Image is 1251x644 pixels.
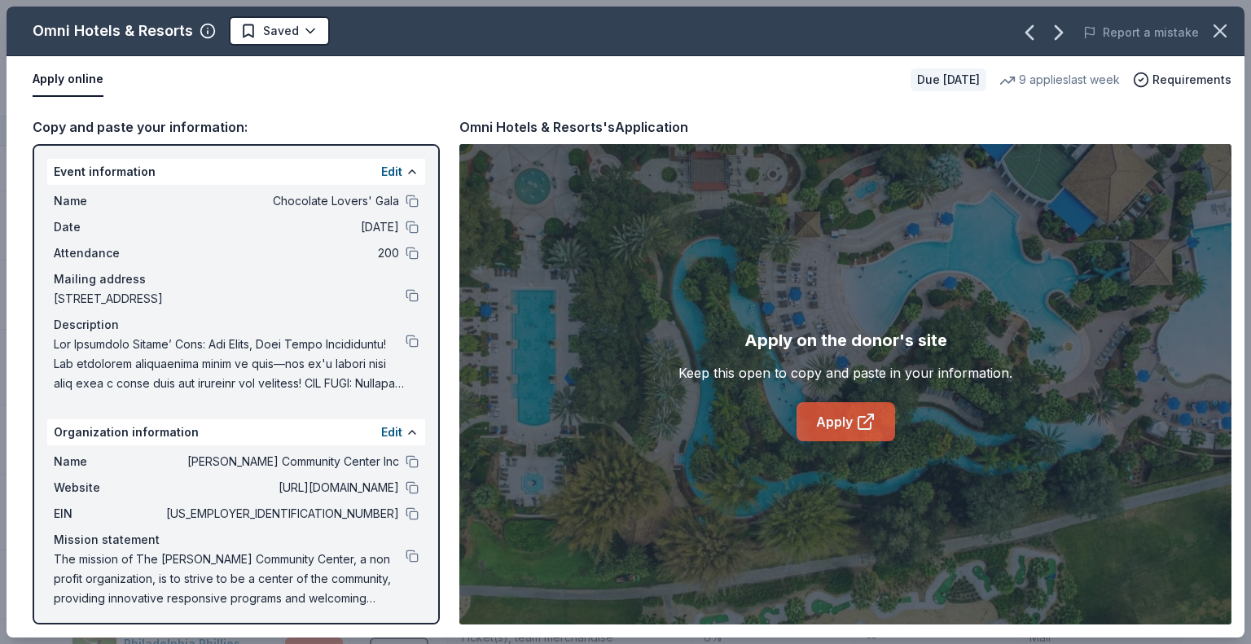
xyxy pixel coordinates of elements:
[1133,70,1231,90] button: Requirements
[54,191,163,211] span: Name
[459,116,688,138] div: Omni Hotels & Resorts's Application
[33,18,193,44] div: Omni Hotels & Resorts
[54,269,419,289] div: Mailing address
[229,16,330,46] button: Saved
[54,289,406,309] span: [STREET_ADDRESS]
[678,363,1012,383] div: Keep this open to copy and paste in your information.
[163,504,399,524] span: [US_EMPLOYER_IDENTIFICATION_NUMBER]
[381,162,402,182] button: Edit
[381,423,402,442] button: Edit
[54,452,163,471] span: Name
[54,504,163,524] span: EIN
[54,550,406,608] span: The mission of The [PERSON_NAME] Community Center, a non profit organization, is to strive to be ...
[47,419,425,445] div: Organization information
[33,63,103,97] button: Apply online
[54,335,406,393] span: Lor Ipsumdolo Sitame’ Cons: Adi Elits, Doei Tempo Incididuntu! Lab etdolorem aliquaenima minim ve...
[999,70,1120,90] div: 9 applies last week
[911,68,986,91] div: Due [DATE]
[797,402,895,441] a: Apply
[54,478,163,497] span: Website
[163,478,399,497] span: [URL][DOMAIN_NAME]
[744,327,947,353] div: Apply on the donor's site
[163,243,399,263] span: 200
[163,452,399,471] span: [PERSON_NAME] Community Center Inc
[54,243,163,263] span: Attendance
[47,159,425,185] div: Event information
[163,217,399,237] span: [DATE]
[263,21,299,41] span: Saved
[54,530,419,550] div: Mission statement
[54,315,419,335] div: Description
[163,191,399,211] span: Chocolate Lovers' Gala
[54,217,163,237] span: Date
[1152,70,1231,90] span: Requirements
[1083,23,1199,42] button: Report a mistake
[33,116,440,138] div: Copy and paste your information:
